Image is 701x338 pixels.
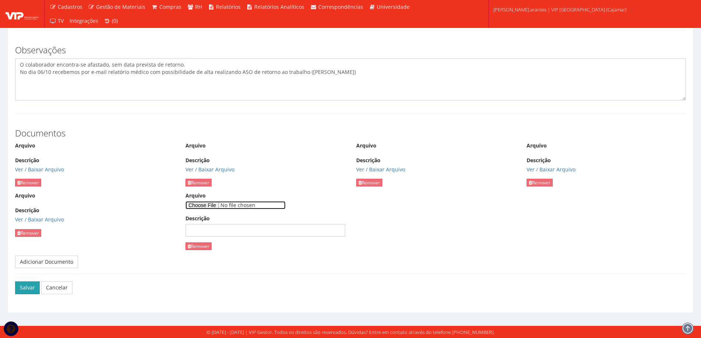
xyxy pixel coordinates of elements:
[15,142,35,149] label: Arquivo
[15,281,40,294] button: Salvar
[527,157,551,164] label: Descrição
[206,329,495,336] div: © [DATE] - [DATE] | VIP Gestor. Todos os direitos são reservados. Dúvidas? Entre em contato atrav...
[527,179,553,186] a: Remover
[216,3,241,10] span: Relatórios
[15,128,686,138] h3: Documentos
[15,207,39,214] label: Descrição
[185,166,234,173] a: Ver / Baixar Arquivo
[318,3,363,10] span: Correspondências
[96,3,145,10] span: Gestão de Materiais
[185,179,212,186] a: Remover
[185,142,206,149] label: Arquivo
[185,242,212,250] a: Remover
[47,14,67,28] a: TV
[356,142,376,149] label: Arquivo
[15,166,64,173] a: Ver / Baixar Arquivo
[58,3,82,10] span: Cadastros
[254,3,304,10] span: Relatórios Analíticos
[101,14,121,28] a: (0)
[185,157,210,164] label: Descrição
[356,157,380,164] label: Descrição
[6,8,39,19] img: logo
[377,3,410,10] span: Universidade
[70,17,98,24] span: Integrações
[356,166,405,173] a: Ver / Baixar Arquivo
[195,3,202,10] span: RH
[15,216,64,223] a: Ver / Baixar Arquivo
[15,58,686,100] textarea: O colaborador encontra-se afastado, sem data prevista de retorno.
[112,17,118,24] span: (0)
[15,192,35,199] label: Arquivo
[58,17,64,24] span: TV
[527,166,576,173] a: Ver / Baixar Arquivo
[67,14,101,28] a: Integrações
[15,256,78,268] a: Adicionar Documento
[15,45,686,55] h3: Observações
[15,157,39,164] label: Descrição
[41,281,72,294] a: Cancelar
[527,142,547,149] label: Arquivo
[493,6,627,13] span: [PERSON_NAME].arantes | VIP [GEOGRAPHIC_DATA] (Cajamar)
[185,215,210,222] label: Descrição
[356,179,382,186] a: Remover
[159,3,181,10] span: Compras
[15,229,41,237] a: Remover
[15,179,41,186] a: Remover
[185,192,206,199] label: Arquivo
